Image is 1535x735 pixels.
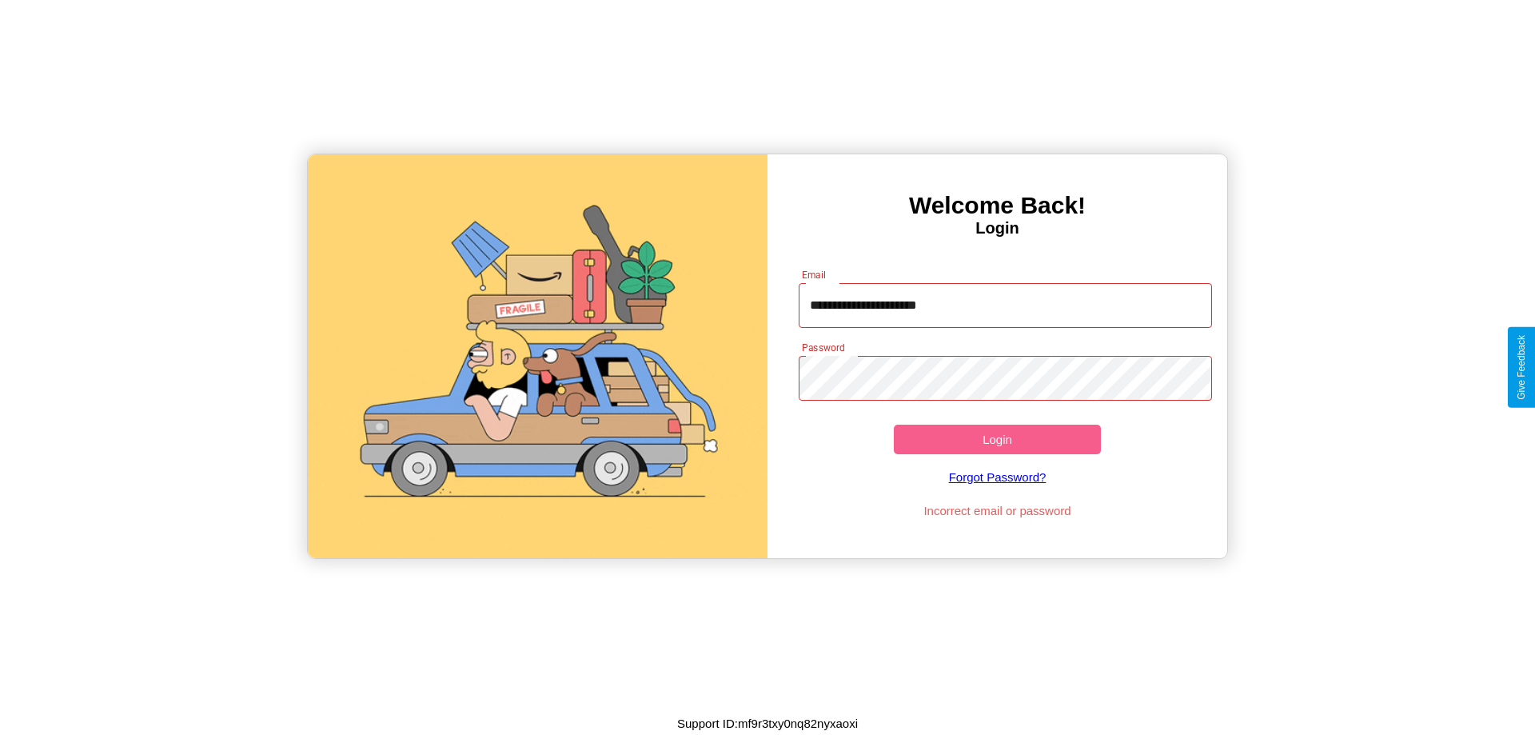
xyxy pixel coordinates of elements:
[677,713,858,734] p: Support ID: mf9r3txy0nq82nyxaoxi
[767,219,1227,238] h4: Login
[308,154,767,558] img: gif
[767,192,1227,219] h3: Welcome Back!
[1516,335,1527,400] div: Give Feedback
[791,500,1205,521] p: Incorrect email or password
[791,454,1205,500] a: Forgot Password?
[802,341,844,354] label: Password
[894,425,1101,454] button: Login
[802,268,827,282] label: Email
